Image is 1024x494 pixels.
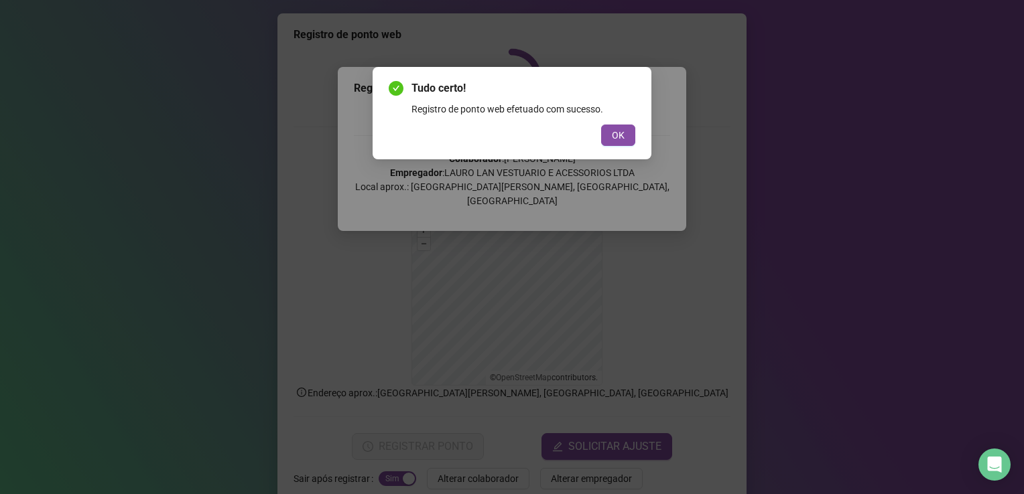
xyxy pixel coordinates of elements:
[411,102,635,116] div: Registro de ponto web efetuado com sucesso.
[978,448,1011,481] div: Open Intercom Messenger
[601,125,635,146] button: OK
[612,128,625,143] span: OK
[389,81,403,96] span: check-circle
[411,80,635,96] span: Tudo certo!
